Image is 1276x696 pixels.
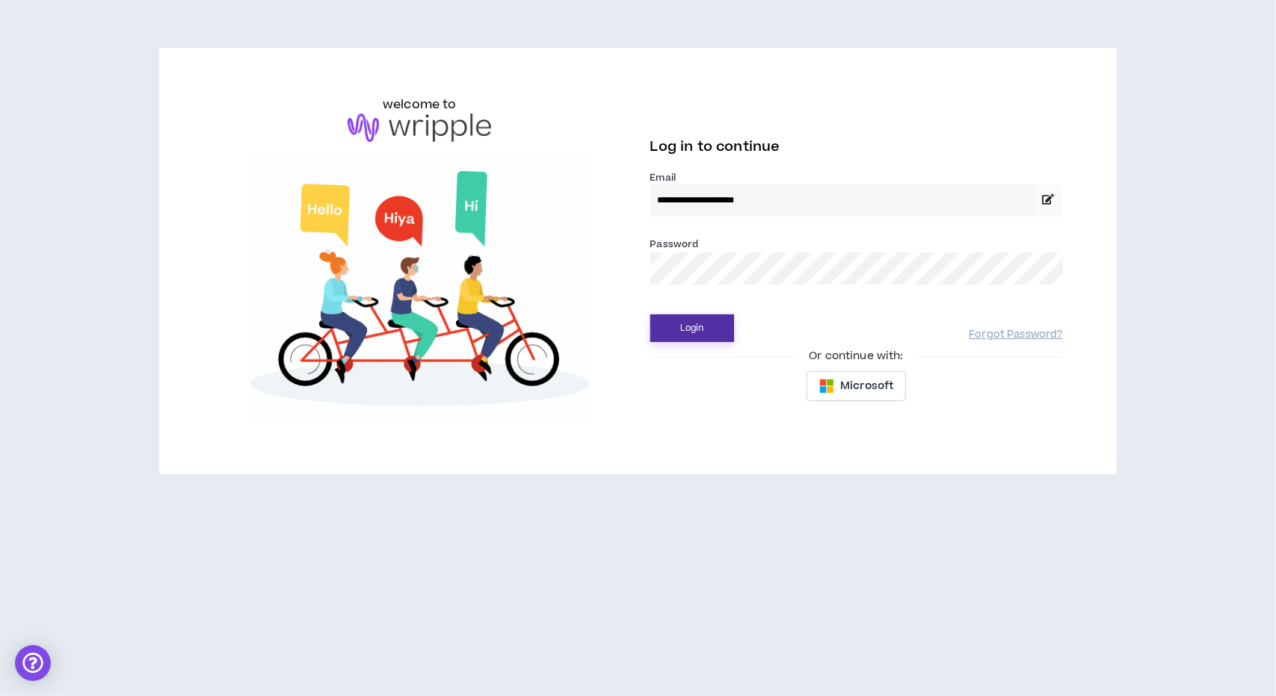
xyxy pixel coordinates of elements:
[650,171,1063,184] label: Email
[798,348,913,364] span: Or continue with:
[807,371,906,401] button: Microsoft
[213,157,626,426] img: Welcome to Wripple
[348,114,491,142] img: logo-brand.png
[840,378,893,394] span: Microsoft
[650,314,734,342] button: Login
[383,96,457,114] h6: welcome to
[969,328,1062,342] a: Forgot Password?
[650,237,699,251] label: Password
[15,645,51,681] div: Open Intercom Messenger
[650,137,780,156] span: Log in to continue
